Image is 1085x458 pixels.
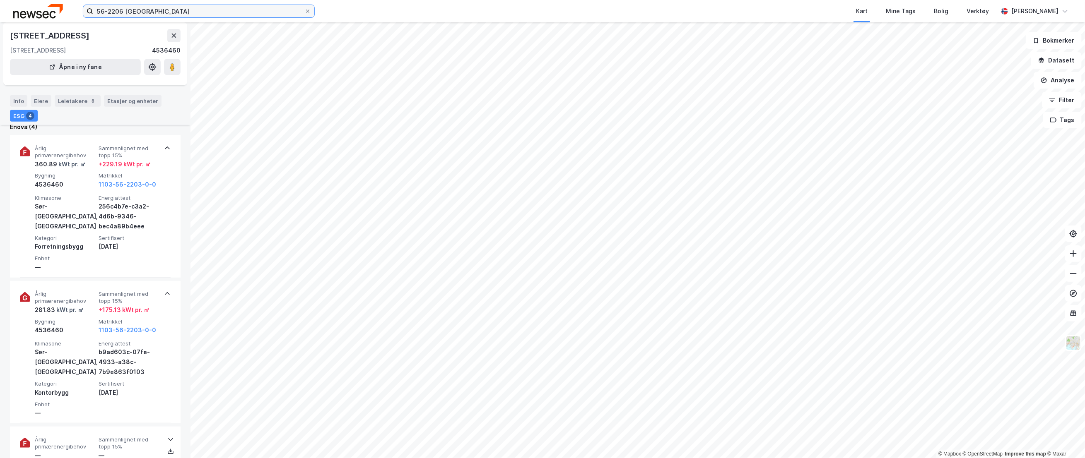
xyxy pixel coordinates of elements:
[10,59,141,75] button: Åpne i ny fane
[35,159,86,169] div: 360.89
[1066,335,1081,351] img: Z
[55,95,101,107] div: Leietakere
[35,235,95,242] span: Kategori
[26,112,34,120] div: 4
[57,159,86,169] div: kWt pr. ㎡
[856,6,868,16] div: Kart
[10,95,27,107] div: Info
[1005,451,1046,457] a: Improve this map
[35,436,95,451] span: Årlig primærenergibehov
[55,305,84,315] div: kWt pr. ㎡
[35,325,95,335] div: 4536460
[35,201,95,231] div: Sør-[GEOGRAPHIC_DATA], [GEOGRAPHIC_DATA]
[152,46,181,55] div: 4536460
[967,6,989,16] div: Verktøy
[1042,92,1082,108] button: Filter
[35,262,95,272] div: —
[35,305,84,315] div: 281.83
[99,305,149,315] div: + 175.13 kWt pr. ㎡
[938,451,961,457] a: Mapbox
[99,318,159,325] span: Matrikkel
[35,347,95,377] div: Sør-[GEOGRAPHIC_DATA], [GEOGRAPHIC_DATA]
[35,318,95,325] span: Bygning
[99,201,159,231] div: 256c4b7e-c3a2-4d6b-9346-bec4a89b4eee
[35,388,95,398] div: Kontorbygg
[93,5,304,17] input: Søk på adresse, matrikkel, gårdeiere, leietakere eller personer
[934,6,948,16] div: Bolig
[35,145,95,159] span: Årlig primærenergibehov
[35,242,95,252] div: Forretningsbygg
[99,380,159,387] span: Sertifisert
[99,436,159,451] span: Sammenlignet med topp 15%
[1011,6,1058,16] div: [PERSON_NAME]
[35,172,95,179] span: Bygning
[886,6,916,16] div: Mine Tags
[99,340,159,347] span: Energiattest
[99,235,159,242] span: Sertifisert
[35,180,95,189] div: 4536460
[99,388,159,398] div: [DATE]
[35,408,95,418] div: —
[1026,32,1082,49] button: Bokmerker
[35,194,95,201] span: Klimasone
[35,255,95,262] span: Enhet
[35,340,95,347] span: Klimasone
[107,97,158,105] div: Etasjer og enheter
[1043,112,1082,128] button: Tags
[99,290,159,305] span: Sammenlignet med topp 15%
[99,347,159,377] div: b9ad603c-07fe-4933-a38c-7b9e863f0103
[1031,52,1082,69] button: Datasett
[10,122,181,132] div: Enova (4)
[99,180,156,189] button: 1103-56-2203-0-0
[1044,418,1085,458] iframe: Chat Widget
[99,242,159,252] div: [DATE]
[89,97,97,105] div: 8
[10,29,91,42] div: [STREET_ADDRESS]
[99,145,159,159] span: Sammenlignet med topp 15%
[10,110,38,122] div: ESG
[99,172,159,179] span: Matrikkel
[13,4,63,18] img: newsec-logo.f6e21ccffca1b3a03d2d.png
[1034,72,1082,89] button: Analyse
[35,401,95,408] span: Enhet
[35,290,95,305] span: Årlig primærenergibehov
[99,194,159,201] span: Energiattest
[35,380,95,387] span: Kategori
[99,325,156,335] button: 1103-56-2203-0-0
[963,451,1003,457] a: OpenStreetMap
[1044,418,1085,458] div: Kontrollprogram for chat
[31,95,51,107] div: Eiere
[99,159,151,169] div: + 229.19 kWt pr. ㎡
[10,46,66,55] div: [STREET_ADDRESS]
